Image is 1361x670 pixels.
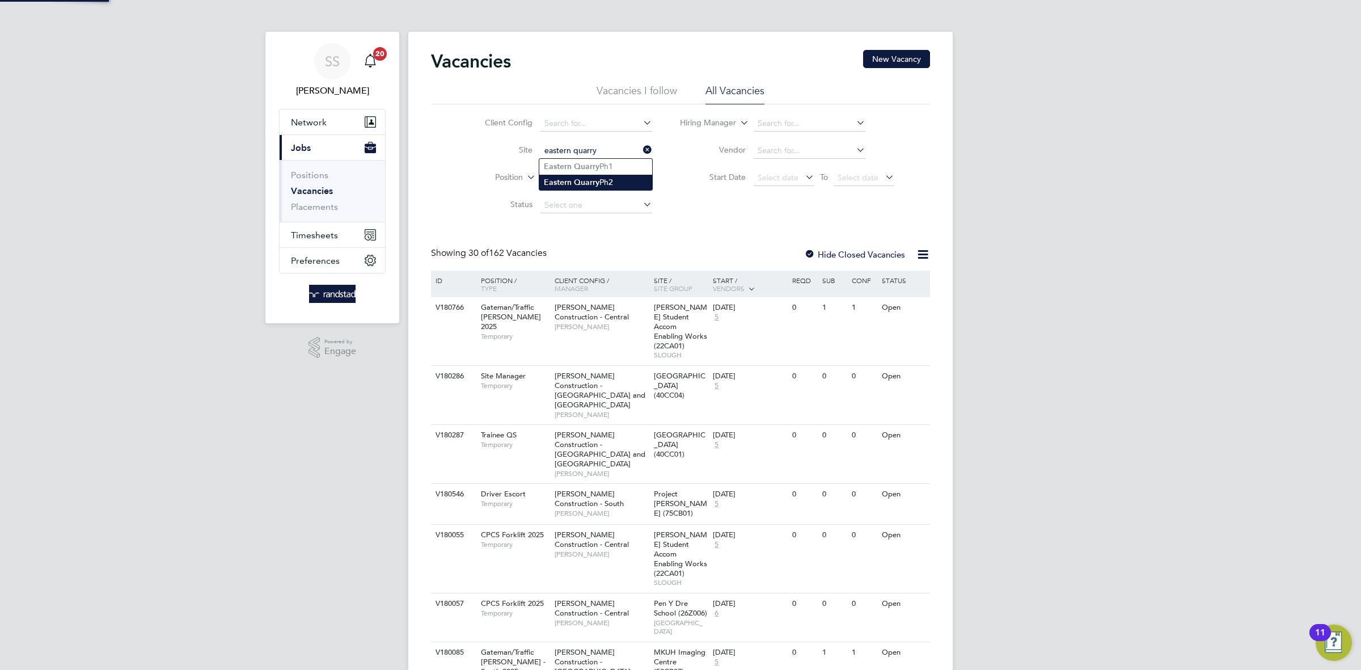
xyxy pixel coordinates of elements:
span: 6 [713,609,720,618]
span: [GEOGRAPHIC_DATA] (40CC04) [654,371,705,400]
span: Network [291,117,327,128]
label: Hide Closed Vacancies [804,249,905,260]
b: Quarry [574,178,599,187]
div: Open [879,593,928,614]
label: Status [467,199,532,209]
div: Jobs [280,160,385,222]
div: Sub [819,271,849,290]
div: Open [879,297,928,318]
button: Jobs [280,135,385,160]
div: 0 [849,366,878,387]
button: Preferences [280,248,385,273]
span: Pen Y Dre School (26Z006) [654,599,707,618]
div: [DATE] [713,372,787,381]
div: Start / [710,271,789,299]
span: 30 of [468,247,489,259]
a: Positions [291,170,328,180]
a: 20 [359,43,382,79]
label: Hiring Manager [671,117,736,129]
span: [PERSON_NAME] Construction - [GEOGRAPHIC_DATA] and [GEOGRAPHIC_DATA] [555,430,645,469]
span: Temporary [481,609,549,618]
span: [PERSON_NAME] [555,618,648,627]
span: [PERSON_NAME] Student Accom Enabling Works (22CA01) [654,302,707,351]
div: 1 [819,297,849,318]
label: Position [458,172,523,183]
div: Conf [849,271,878,290]
span: [PERSON_NAME] [555,322,648,331]
a: Powered byEngage [308,337,357,359]
div: V180546 [433,484,472,505]
span: Engage [324,347,356,356]
span: [GEOGRAPHIC_DATA] [654,618,708,636]
b: Quarry [574,162,599,171]
span: SLOUGH [654,578,708,587]
span: Select date [838,172,878,183]
input: Search for... [754,116,865,132]
span: Temporary [481,440,549,449]
div: 0 [849,425,878,446]
span: [GEOGRAPHIC_DATA] (40CC01) [654,430,705,459]
span: [PERSON_NAME] [555,550,648,559]
span: CPCS Forklift 2025 [481,599,544,608]
b: Eastern [544,162,572,171]
div: 0 [849,525,878,546]
span: Preferences [291,255,340,266]
b: Eastern [544,178,572,187]
span: 5 [713,658,720,667]
button: Open Resource Center, 11 new notifications [1316,625,1352,661]
div: ID [433,271,472,290]
span: [PERSON_NAME] Student Accom Enabling Works (22CA01) [654,530,707,578]
div: V180085 [433,642,472,663]
div: [DATE] [713,490,787,499]
span: [PERSON_NAME] Construction - [GEOGRAPHIC_DATA] and [GEOGRAPHIC_DATA] [555,371,645,410]
a: SS[PERSON_NAME] [279,43,386,98]
span: 20 [373,47,387,61]
a: Go to home page [279,285,386,303]
div: V180057 [433,593,472,614]
div: 0 [819,525,849,546]
span: Site Manager [481,371,526,381]
div: 0 [789,593,819,614]
span: To [817,170,831,184]
div: Status [879,271,928,290]
div: 0 [819,484,849,505]
span: Temporary [481,332,549,341]
div: 0 [789,484,819,505]
a: Vacancies [291,186,333,196]
span: Select date [758,172,798,183]
span: 162 Vacancies [468,247,547,259]
span: SS [325,54,340,69]
div: 1 [849,297,878,318]
input: Select one [540,197,652,213]
span: Vendors [713,284,745,293]
span: Manager [555,284,588,293]
li: Vacancies I follow [597,84,677,104]
a: Placements [291,201,338,212]
div: V180286 [433,366,472,387]
span: Timesheets [291,230,338,241]
span: Temporary [481,540,549,549]
nav: Main navigation [265,32,399,323]
span: [PERSON_NAME] Construction - South [555,489,624,508]
li: All Vacancies [705,84,764,104]
span: Site Group [654,284,692,293]
div: [DATE] [713,431,787,440]
div: Open [879,484,928,505]
div: 0 [819,425,849,446]
input: Search for... [754,143,865,159]
span: 5 [713,381,720,391]
div: 1 [849,642,878,663]
button: Network [280,109,385,134]
div: Open [879,642,928,663]
span: Temporary [481,499,549,508]
div: 0 [789,366,819,387]
span: Powered by [324,337,356,347]
div: 0 [789,297,819,318]
div: [DATE] [713,530,787,540]
div: Open [879,425,928,446]
span: [PERSON_NAME] [555,410,648,419]
li: Ph2 [539,175,652,190]
div: 0 [849,593,878,614]
input: Search for... [540,116,652,132]
span: [PERSON_NAME] Construction - Central [555,530,629,549]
